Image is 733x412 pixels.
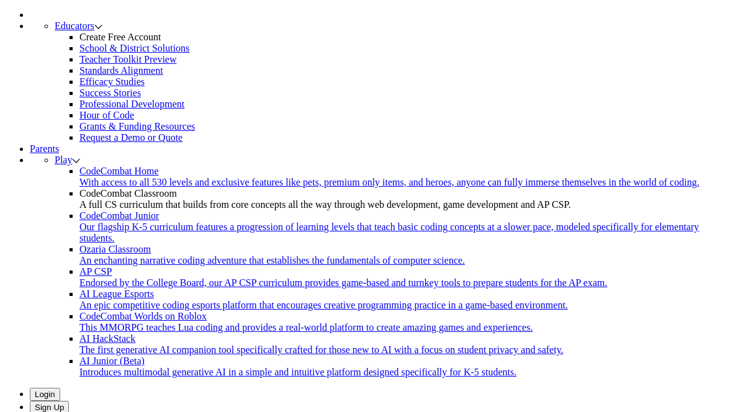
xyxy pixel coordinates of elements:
button: Login [30,388,60,401]
div: This MMORPG teaches Lua coding and provides a real-world platform to create amazing games and exp... [79,322,728,333]
span: Login [35,390,55,399]
a: AI HackStackThe first generative AI companion tool specifically crafted for those new to AI with ... [79,333,728,356]
span: Sign Up [35,403,64,412]
a: AI Junior (Beta)Introduces multimodal generative AI in a simple and intuitive platform designed s... [79,356,728,378]
div: Introduces multimodal generative AI in a simple and intuitive platform designed specifically for ... [79,367,728,378]
div: The first generative AI companion tool specifically crafted for those new to AI with a focus on s... [79,344,728,356]
a: CodeCombat Worlds on RobloxThis MMORPG teaches Lua coding and provides a real-world platform to c... [79,311,728,333]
